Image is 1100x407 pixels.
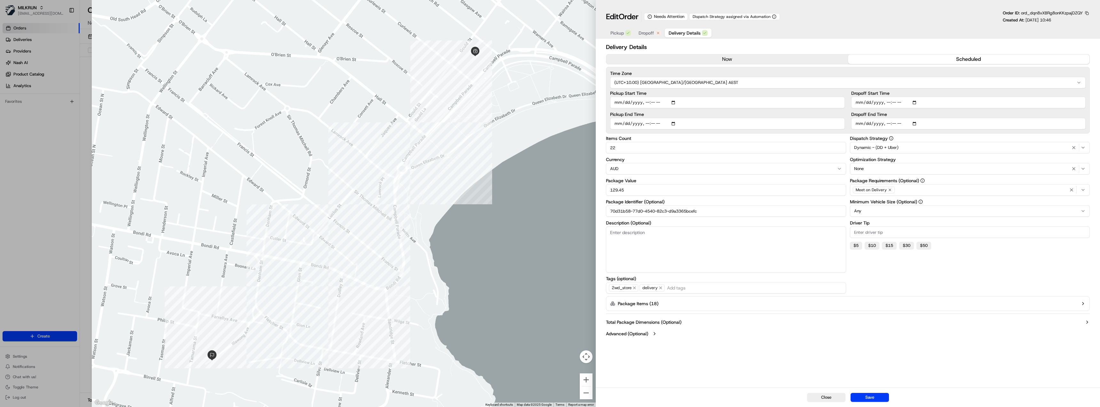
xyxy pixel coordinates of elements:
[606,330,648,337] label: Advanced (Optional)
[918,199,923,204] button: Minimum Vehicle Size (Optional)
[610,71,1086,76] label: Time Zone
[639,30,654,36] span: Dropoff
[606,136,846,141] label: Items Count
[606,330,1090,337] button: Advanced (Optional)
[851,91,1086,95] label: Dropoff Start Time
[1021,10,1083,16] span: ord_dqn8xXBRg8onKKzpajDZQY
[93,399,114,407] img: Google
[606,276,846,281] label: Tags (optional)
[606,184,846,196] input: Enter package value
[644,13,688,20] div: Needs Attention
[865,242,879,249] button: $10
[610,91,845,95] label: Pickup Start Time
[850,142,1090,153] button: Dynamic - (DD + Uber)
[856,187,887,192] span: Meet on Delivery
[640,284,664,292] span: delivery
[609,284,638,292] span: 2wd_store
[606,296,1090,311] button: Package Items (18)
[851,112,1086,117] label: Dropoff End Time
[916,242,931,249] button: $50
[854,145,899,151] span: Dynamic - (DD + Uber)
[1025,17,1051,23] span: [DATE] 10:46
[580,373,593,386] button: Zoom in
[850,178,1090,183] label: Package Requirements (Optional)
[606,221,846,225] label: Description (Optional)
[606,54,848,64] button: now
[606,12,639,22] h1: Edit
[920,178,925,183] button: Package Requirements (Optional)
[882,242,897,249] button: $15
[850,242,862,249] button: $5
[606,43,1090,52] h2: Delivery Details
[693,14,771,19] span: Dispatch Strategy assigned via Automation
[850,199,1090,204] label: Minimum Vehicle Size (Optional)
[850,184,1090,196] button: Meet on Delivery
[848,54,1089,64] button: scheduled
[689,13,780,20] button: Dispatch Strategy assigned via Automation
[850,226,1090,238] input: Enter driver tip
[850,221,1090,225] label: Driver Tip
[580,387,593,399] button: Zoom out
[93,399,114,407] a: Open this area in Google Maps (opens a new window)
[850,163,1090,175] button: None
[1003,10,1083,16] p: Order ID:
[485,403,513,407] button: Keyboard shortcuts
[851,393,889,402] button: Save
[606,157,846,162] label: Currency
[619,12,639,22] span: Order
[666,284,843,292] input: Add tags
[606,319,681,325] label: Total Package Dimensions (Optional)
[517,403,552,406] span: Map data ©2025 Google
[606,319,1090,325] button: Total Package Dimensions (Optional)
[618,300,658,307] label: Package Items ( 18 )
[669,30,701,36] span: Delivery Details
[899,242,914,249] button: $30
[1003,17,1051,23] p: Created At:
[580,350,593,363] button: Map camera controls
[606,205,846,217] input: Enter package identifier
[606,178,846,183] label: Package Value
[610,112,845,117] label: Pickup End Time
[606,142,846,153] input: Enter items count
[610,30,624,36] span: Pickup
[555,403,564,406] a: Terms (opens in new tab)
[606,199,846,204] label: Package Identifier (Optional)
[807,393,845,402] button: Close
[889,136,893,141] button: Dispatch Strategy
[854,166,864,172] span: None
[850,157,1090,162] label: Optimization Strategy
[568,403,594,406] a: Report a map error
[850,136,1090,141] label: Dispatch Strategy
